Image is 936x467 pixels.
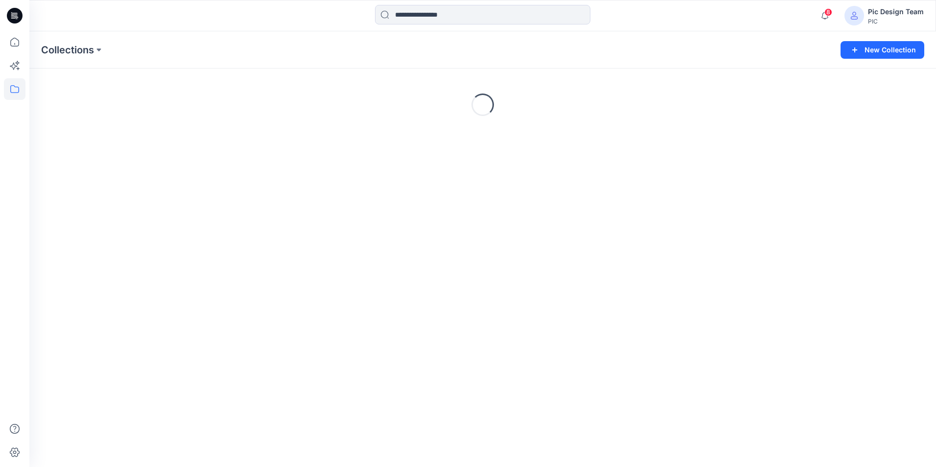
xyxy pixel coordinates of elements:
[824,8,832,16] span: 8
[868,18,924,25] div: PIC
[841,41,924,59] button: New Collection
[850,12,858,20] svg: avatar
[868,6,924,18] div: Pic Design Team
[41,43,94,57] a: Collections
